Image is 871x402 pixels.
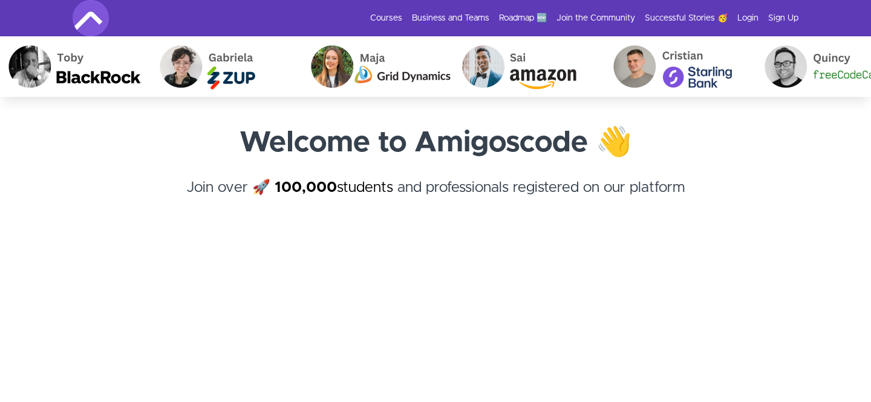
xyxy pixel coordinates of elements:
a: Business and Teams [412,12,489,24]
a: Courses [370,12,402,24]
a: Join the Community [556,12,635,24]
strong: Welcome to Amigoscode 👋 [240,128,632,157]
img: Sai [452,36,604,97]
h4: Join over 🚀 and professionals registered on our platform [73,177,798,220]
img: Cristian [604,36,755,97]
a: Successful Stories 🥳 [645,12,728,24]
img: Maja [301,36,452,97]
a: 100,000students [275,180,393,195]
strong: 100,000 [275,180,337,195]
img: Gabriela [150,36,301,97]
a: Roadmap 🆕 [499,12,547,24]
a: Login [737,12,758,24]
a: Sign Up [768,12,798,24]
